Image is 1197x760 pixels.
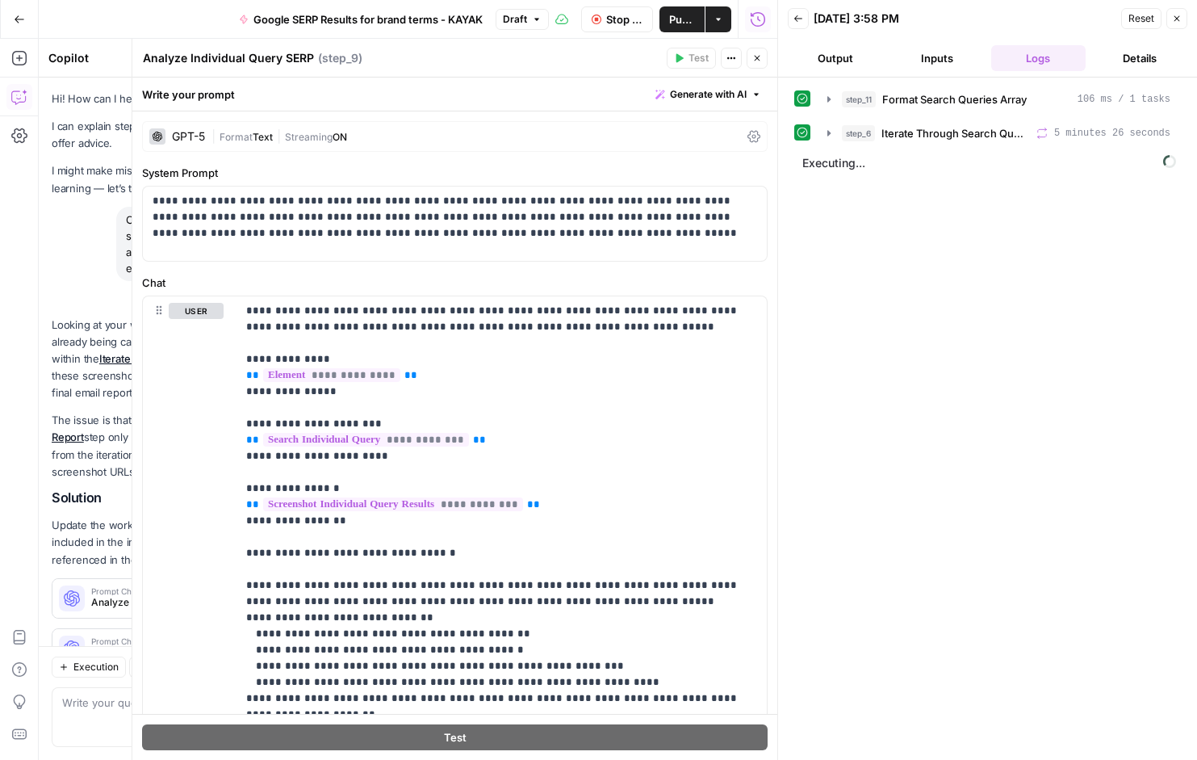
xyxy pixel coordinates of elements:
[444,729,467,745] span: Test
[797,150,1181,176] span: Executing...
[73,660,119,674] span: Execution
[1128,11,1154,26] span: Reset
[99,352,252,365] a: Iterate Through Search Queries
[818,86,1180,112] button: 106 ms / 1 tasks
[253,11,483,27] span: Google SERP Results for brand terms - KAYAK
[142,724,768,750] button: Test
[889,45,985,71] button: Inputs
[52,90,328,107] p: Hi! How can I help with your workflow?
[991,45,1086,71] button: Logs
[52,490,328,506] h2: Solution
[496,9,549,30] button: Draft
[142,275,768,291] label: Chat
[273,128,285,144] span: |
[842,91,876,107] span: step_11
[667,48,716,69] button: Test
[143,50,314,66] textarea: Analyze Individual Query SERP
[211,128,220,144] span: |
[1092,45,1187,71] button: Details
[1121,8,1161,29] button: Reset
[688,51,709,65] span: Test
[881,125,1030,141] span: Iterate Through Search Queries
[659,6,705,32] button: Publish
[503,12,527,27] span: Draft
[52,412,328,481] p: The issue is that the step only receives the individual query analyses from the iteration, but it...
[172,131,205,142] div: GPT-5
[116,207,328,281] div: Can we make sure that the screenshots for each search query are also captured and included on the...
[253,131,273,143] span: Text
[649,84,768,105] button: Generate with AI
[52,657,126,678] button: Execution
[91,637,247,645] span: Prompt Changes
[670,87,747,102] span: Generate with AI
[91,587,247,595] span: Prompt Changes
[285,131,333,143] span: Streaming
[52,317,328,402] p: Looking at your workflow, I can see that screenshots are already being captured for each individu...
[142,165,768,181] label: System Prompt
[788,45,883,71] button: Output
[229,6,492,32] button: Google SERP Results for brand terms - KAYAK
[333,131,347,143] span: ON
[318,50,362,66] span: ( step_9 )
[669,11,695,27] span: Publish
[818,120,1180,146] button: 5 minutes 26 seconds
[606,11,643,27] span: Stop Run
[581,6,654,32] button: Stop Run
[169,303,224,319] button: user
[52,162,328,196] p: I might make mistakes now and then, but I’m always learning — let’s tackle it together!
[91,595,247,610] span: Analyze Individual Query SERP (step_9)
[220,131,253,143] span: Format
[1054,126,1170,141] span: 5 minutes 26 seconds
[52,517,328,568] p: Update the workflow to ensure screenshot URLs are included in the individual query analyses and p...
[52,118,328,152] p: I can explain steps, debug, write prompts, code, and offer advice.
[1078,92,1170,107] span: 106 ms / 1 tasks
[48,50,202,66] div: Copilot
[842,125,875,141] span: step_6
[132,78,777,111] div: Write your prompt
[91,645,247,660] span: Compile Comprehensive SERP Report (step_10)
[882,91,1027,107] span: Format Search Queries Array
